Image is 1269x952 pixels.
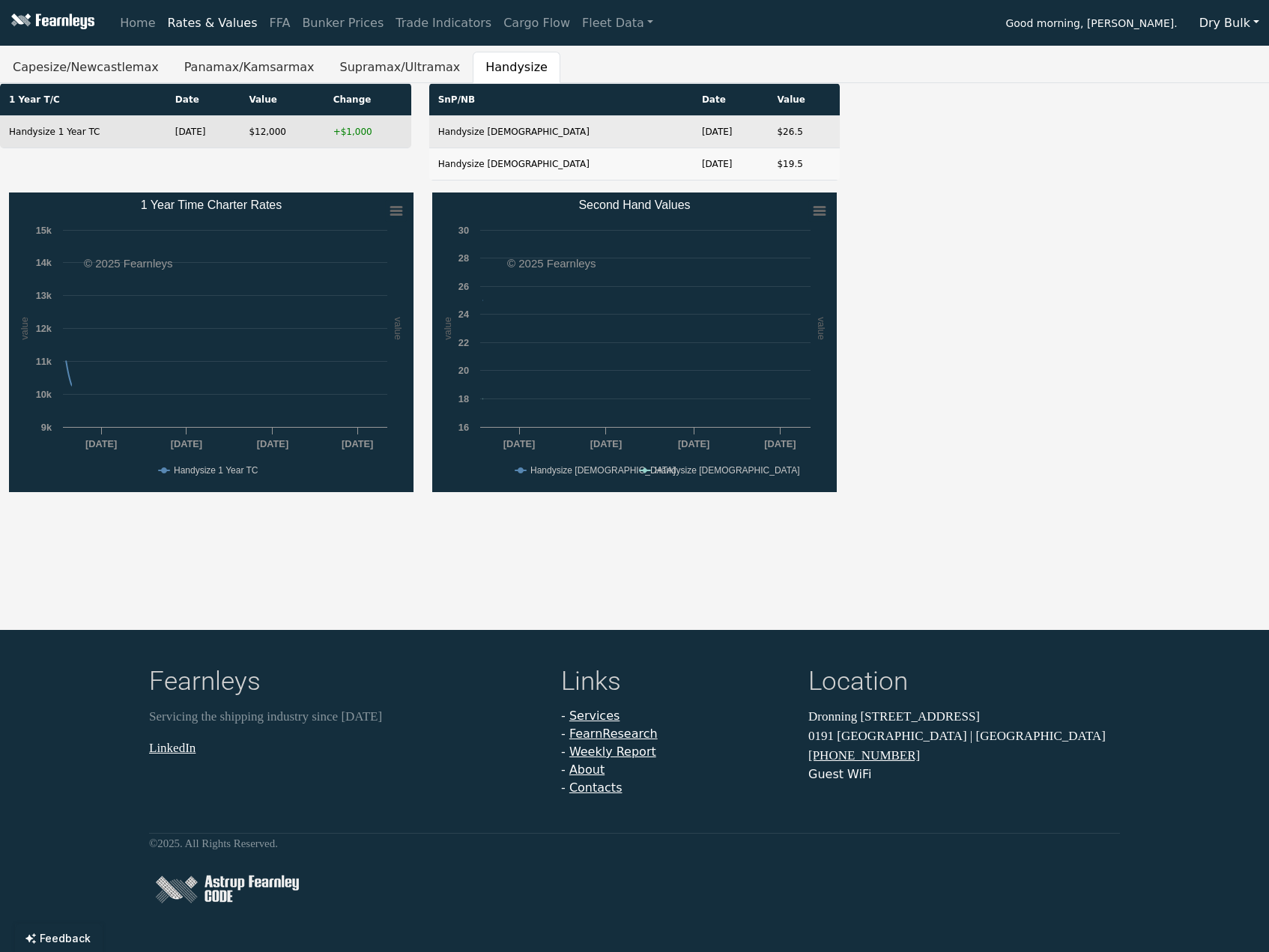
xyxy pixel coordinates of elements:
th: SnP/NB [429,84,693,116]
text: [DATE] [503,438,535,449]
text: © 2025 Fearnleys [507,257,596,270]
a: Cargo Flow [497,8,576,38]
li: - [561,761,790,779]
img: Fearnleys Logo [7,13,94,32]
a: FFA [264,8,297,38]
text: 10k [36,389,52,400]
span: Good morning, [PERSON_NAME]. [1005,12,1177,37]
button: Handysize [473,52,560,83]
text: 24 [458,309,469,320]
text: 1 Year Time Charter Rates [141,198,282,211]
a: Trade Indicators [390,8,497,38]
text: [DATE] [342,438,373,449]
svg: 1 Year Time Charter Rates [9,192,414,492]
p: Servicing the shipping industry since [DATE] [149,707,543,727]
text: 9k [41,422,52,433]
td: $26.5 [768,116,840,148]
text: value [19,317,30,340]
text: 16 [458,422,468,433]
li: - [561,743,790,761]
a: Home [114,8,161,38]
text: Handysize [DEMOGRAPHIC_DATA] [530,465,676,476]
a: Weekly Report [569,745,656,759]
text: 11k [36,356,52,367]
text: Handysize [DEMOGRAPHIC_DATA] [655,465,800,476]
p: 0191 [GEOGRAPHIC_DATA] | [GEOGRAPHIC_DATA] [808,726,1120,745]
text: 18 [458,393,468,404]
text: 26 [458,281,468,292]
text: 15k [36,225,52,236]
td: $12,000 [240,116,324,148]
text: Handysize 1 Year TC [174,465,258,476]
li: - [561,779,790,797]
a: FearnResearch [569,727,658,741]
a: LinkedIn [149,740,196,754]
text: 12k [36,323,52,334]
td: [DATE] [693,148,769,181]
h4: Fearnleys [149,666,543,701]
td: +$1,000 [324,116,411,148]
text: 30 [458,225,468,236]
th: Change [324,84,411,116]
td: [DATE] [693,116,769,148]
text: 28 [458,252,468,264]
li: - [561,725,790,743]
text: 20 [458,365,468,376]
button: Supramax/Ultramax [327,52,473,83]
text: value [816,317,827,340]
a: Fleet Data [576,8,659,38]
text: [DATE] [764,438,796,449]
text: [DATE] [85,438,117,449]
text: 22 [458,337,468,348]
td: Handysize [DEMOGRAPHIC_DATA] [429,148,693,181]
text: © 2025 Fearnleys [84,257,173,270]
a: [PHONE_NUMBER] [808,748,920,762]
a: Services [569,709,620,723]
a: About [569,762,605,777]
text: [DATE] [590,438,621,449]
button: Dry Bulk [1190,9,1269,37]
small: © 2025 . All Rights Reserved. [149,837,278,849]
text: [DATE] [678,438,709,449]
td: Handysize [DEMOGRAPHIC_DATA] [429,116,693,148]
text: value [441,317,452,340]
text: [DATE] [171,438,202,449]
button: Panamax/Kamsarmax [172,52,327,83]
th: Date [166,84,240,116]
p: Dronning [STREET_ADDRESS] [808,707,1120,727]
a: Contacts [569,780,623,795]
text: Second Hand Values [578,198,690,211]
td: $19.5 [768,148,840,181]
text: 13k [36,290,52,301]
text: 14k [36,257,52,268]
text: value [393,317,404,340]
button: Guest WiFi [808,765,871,783]
h4: Links [561,666,790,701]
svg: Second Hand Values [432,192,837,492]
a: Rates & Values [162,8,264,38]
li: - [561,707,790,725]
th: Date [693,84,769,116]
text: [DATE] [257,438,288,449]
th: Value [768,84,840,116]
th: Value [240,84,324,116]
a: Bunker Prices [296,8,390,38]
h4: Location [808,666,1120,701]
td: [DATE] [166,116,240,148]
